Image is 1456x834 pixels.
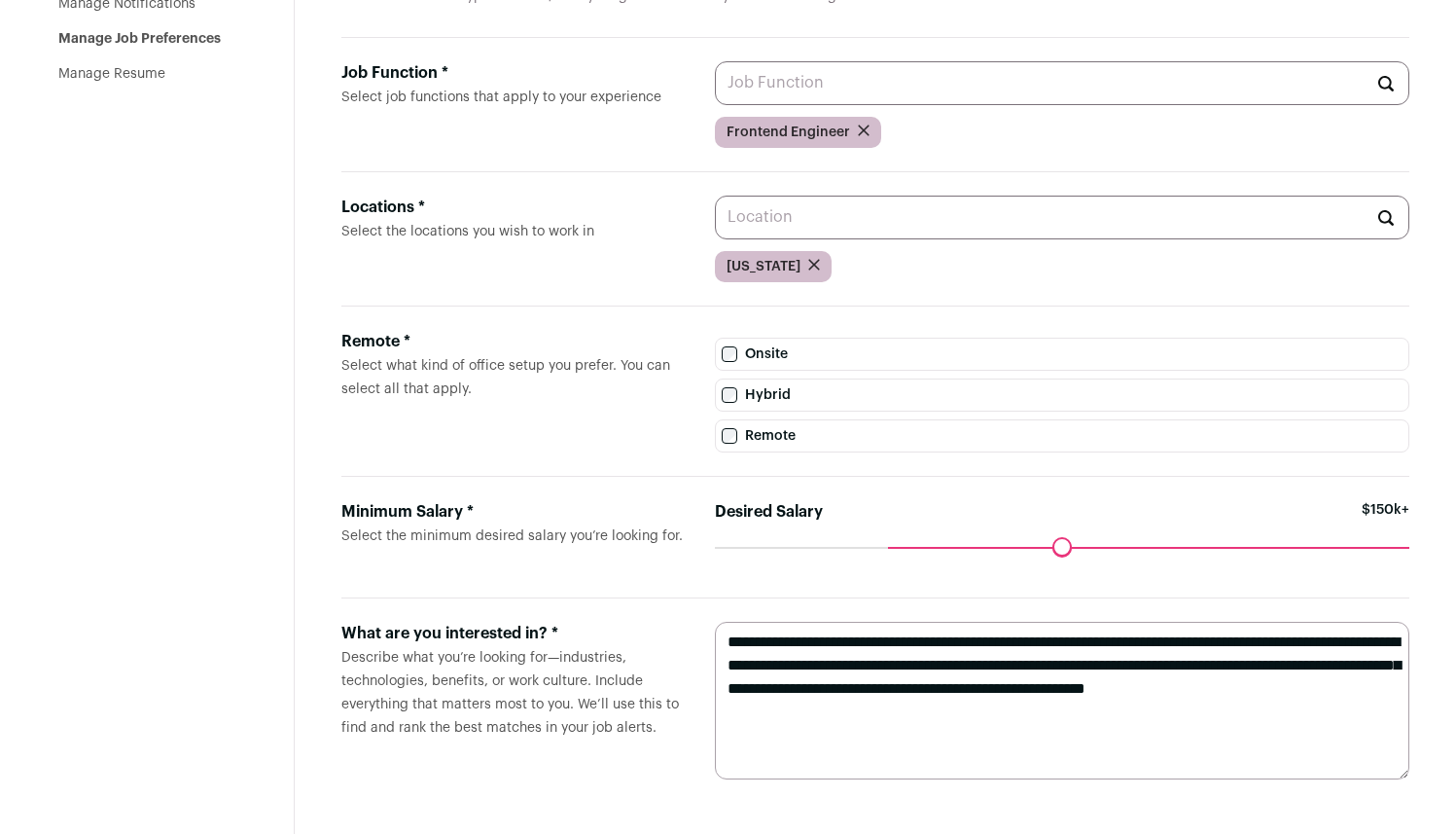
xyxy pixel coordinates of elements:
div: Job Function * [341,61,684,85]
span: Select the minimum desired salary you’re looking for. [341,529,683,543]
input: Location [715,196,1409,239]
a: Manage Resume [58,67,165,81]
label: Desired Salary [715,500,823,524]
span: Frontend Engineer [727,123,850,142]
div: What are you interested in? * [341,622,684,645]
span: [US_STATE] [727,257,800,276]
label: Hybrid [715,379,1409,412]
span: Select what kind of office setup you prefer. You can select all that apply. [341,359,670,396]
span: Select job functions that apply to your experience [341,91,661,104]
div: Locations * [341,196,684,219]
label: Remote [715,419,1409,453]
div: Remote * [341,330,684,353]
input: Onsite [722,346,737,362]
span: Describe what you’re looking for—industries, technologies, benefits, or work culture. Include eve... [341,651,679,735]
span: Select the locations you wish to work in [341,225,594,238]
div: Minimum Salary * [341,500,684,524]
label: Onsite [715,338,1409,371]
input: Remote [722,428,737,444]
input: Hybrid [722,387,737,403]
a: Manage Job Preferences [58,32,221,46]
span: $150k+ [1362,500,1409,547]
input: Job Function [715,61,1409,105]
